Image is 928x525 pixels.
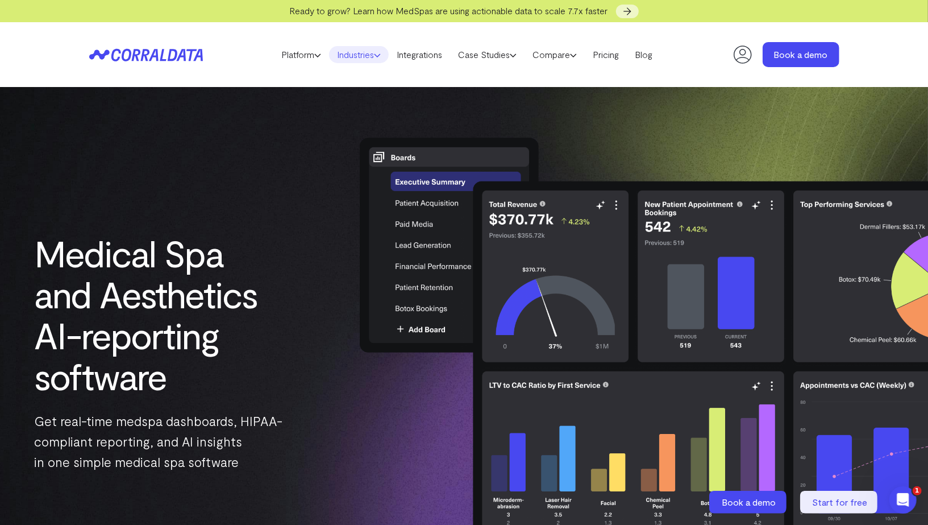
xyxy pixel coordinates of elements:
a: Book a demo [709,491,789,514]
a: Book a demo [763,42,839,67]
a: Start for free [800,491,880,514]
span: Start for free [813,497,868,507]
a: Case Studies [450,46,525,63]
span: Book a demo [722,497,776,507]
a: Industries [329,46,389,63]
span: Ready to grow? Learn how MedSpas are using actionable data to scale 7.7x faster [290,5,608,16]
a: Pricing [585,46,627,63]
a: Platform [273,46,329,63]
h1: Medical Spa and Aesthetics AI-reporting software [34,233,283,396]
p: Get real-time medspa dashboards, HIPAA-compliant reporting, and AI insights in one simple medical... [34,411,283,472]
iframe: Intercom live chat [889,486,917,514]
a: Integrations [389,46,450,63]
a: Blog [627,46,660,63]
span: 1 [913,486,922,495]
a: Compare [525,46,585,63]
